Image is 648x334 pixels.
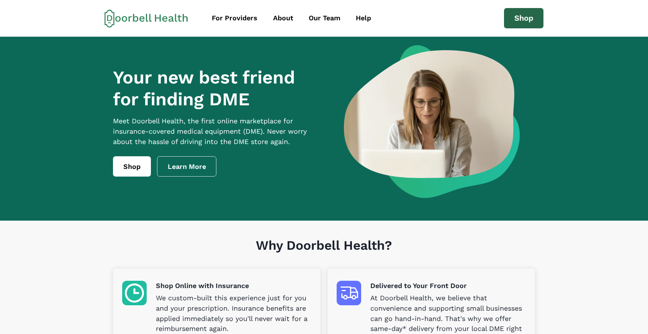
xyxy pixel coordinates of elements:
[113,156,151,177] a: Shop
[156,281,311,291] p: Shop Online with Insurance
[309,13,340,23] div: Our Team
[113,116,320,147] p: Meet Doorbell Health, the first online marketplace for insurance-covered medical equipment (DME)....
[337,281,361,305] img: Delivered to Your Front Door icon
[122,281,147,305] img: Shop Online with Insurance icon
[302,10,347,27] a: Our Team
[113,67,320,110] h1: Your new best friend for finding DME
[349,10,378,27] a: Help
[273,13,293,23] div: About
[266,10,300,27] a: About
[205,10,265,27] a: For Providers
[504,8,544,29] a: Shop
[344,45,520,198] img: a woman looking at a computer
[212,13,257,23] div: For Providers
[356,13,371,23] div: Help
[113,238,535,269] h1: Why Doorbell Health?
[370,281,526,291] p: Delivered to Your Front Door
[157,156,217,177] a: Learn More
